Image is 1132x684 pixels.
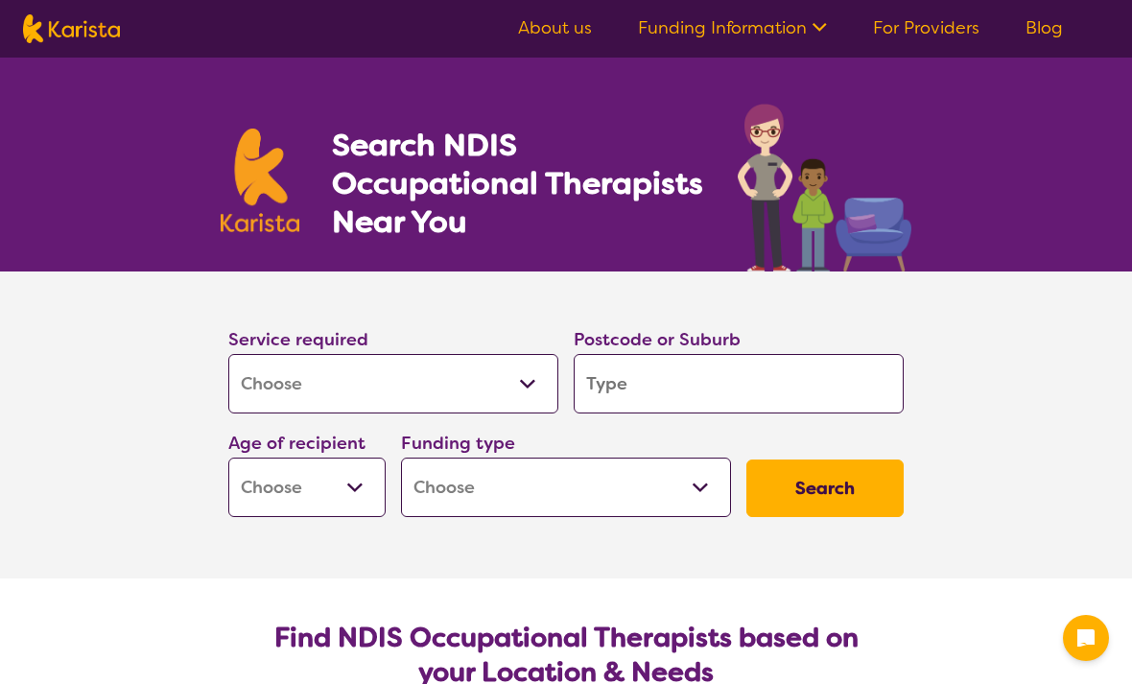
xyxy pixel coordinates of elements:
[638,16,827,39] a: Funding Information
[738,104,911,271] img: occupational-therapy
[228,432,366,455] label: Age of recipient
[221,129,299,232] img: Karista logo
[1026,16,1063,39] a: Blog
[228,328,368,351] label: Service required
[574,328,741,351] label: Postcode or Suburb
[873,16,979,39] a: For Providers
[332,126,705,241] h1: Search NDIS Occupational Therapists Near You
[401,432,515,455] label: Funding type
[574,354,904,413] input: Type
[746,460,904,517] button: Search
[518,16,592,39] a: About us
[23,14,120,43] img: Karista logo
